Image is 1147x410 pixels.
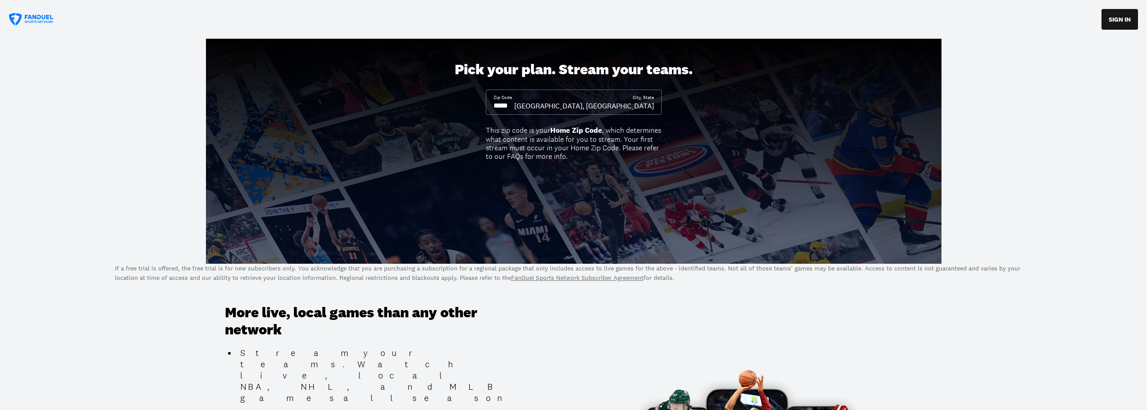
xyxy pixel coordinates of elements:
[633,95,654,101] div: City, State
[115,264,1033,283] p: If a free trial is offered, the free trial is for new subscribers only. You acknowledge that you ...
[494,95,512,101] div: Zip Code
[455,61,693,78] div: Pick your plan. Stream your teams.
[486,126,662,161] div: This zip code is your , which determines what content is available for you to stream. Your first ...
[225,304,518,339] h3: More live, local games than any other network
[514,101,654,111] div: [GEOGRAPHIC_DATA], [GEOGRAPHIC_DATA]
[511,274,644,282] a: FanDuel Sports Network Subscriber Agreement
[550,126,602,135] b: Home Zip Code
[1101,9,1138,30] button: SIGN IN
[237,347,518,404] li: Stream your teams. Watch live, local NBA, NHL, and MLB games all season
